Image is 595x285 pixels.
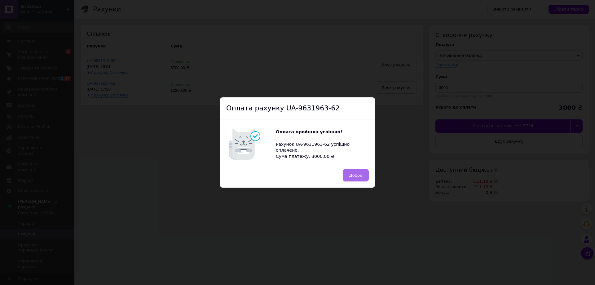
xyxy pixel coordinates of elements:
[220,97,375,120] div: Оплата рахунку UA-9631963-62
[276,129,342,134] b: Оплата пройшла успішно!
[226,126,276,163] img: Котик говорить Оплата пройшла успішно!
[276,129,369,159] div: Рахунок UA-9631963-62 успішно оплачено. Сума платежу: 3000.00 ₴
[343,169,369,181] button: Добре
[349,173,362,178] span: Добре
